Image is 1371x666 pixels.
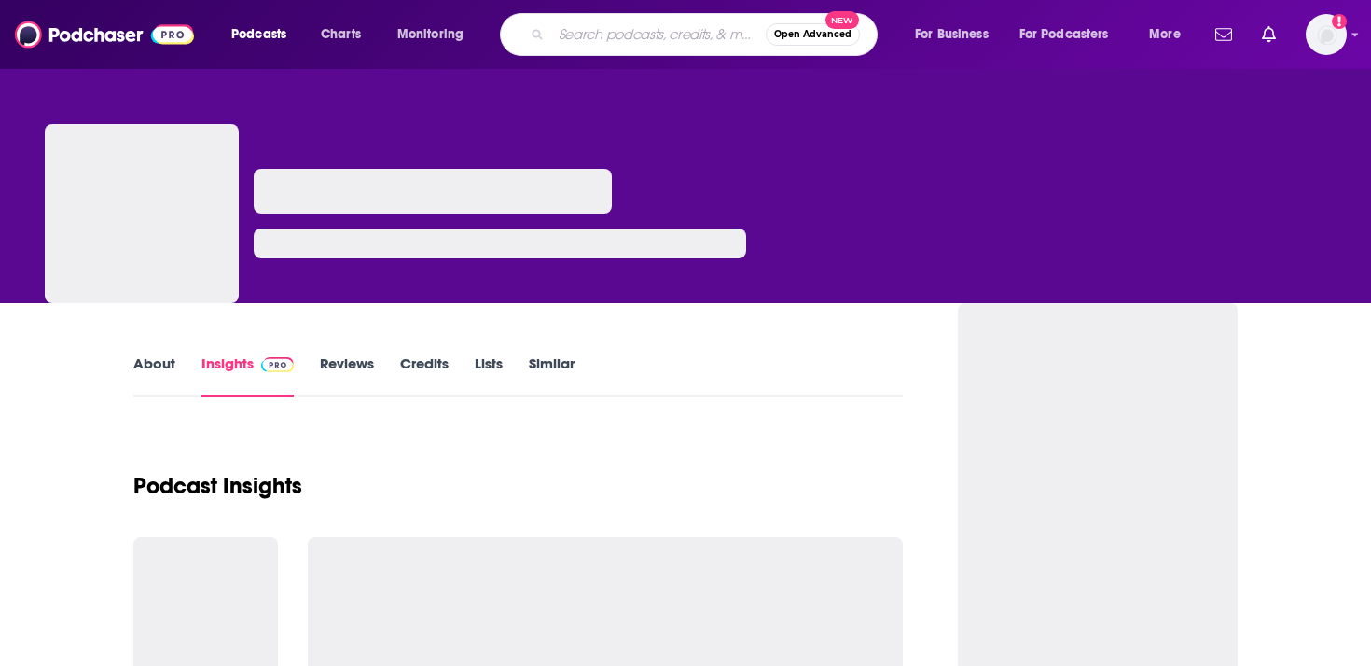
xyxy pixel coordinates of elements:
button: open menu [384,20,488,49]
button: Show profile menu [1306,14,1347,55]
span: For Business [915,21,989,48]
button: Open AdvancedNew [766,23,860,46]
a: Show notifications dropdown [1208,19,1239,50]
a: Show notifications dropdown [1254,19,1283,50]
a: Charts [309,20,372,49]
a: Credits [400,354,449,397]
div: Search podcasts, credits, & more... [518,13,895,56]
button: open menu [902,20,1012,49]
span: More [1149,21,1181,48]
button: open menu [218,20,311,49]
a: Reviews [320,354,374,397]
span: For Podcasters [1019,21,1109,48]
span: Charts [321,21,361,48]
span: Monitoring [397,21,464,48]
img: User Profile [1306,14,1347,55]
img: Podchaser Pro [261,357,294,372]
a: About [133,354,175,397]
a: InsightsPodchaser Pro [201,354,294,397]
button: open menu [1007,20,1136,49]
span: Podcasts [231,21,286,48]
h1: Podcast Insights [133,472,302,500]
input: Search podcasts, credits, & more... [551,20,766,49]
a: Lists [475,354,503,397]
span: Logged in as autumncomm [1306,14,1347,55]
span: Open Advanced [774,30,852,39]
button: open menu [1136,20,1204,49]
a: Similar [529,354,575,397]
span: New [825,11,859,29]
svg: Add a profile image [1332,14,1347,29]
img: Podchaser - Follow, Share and Rate Podcasts [15,17,194,52]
